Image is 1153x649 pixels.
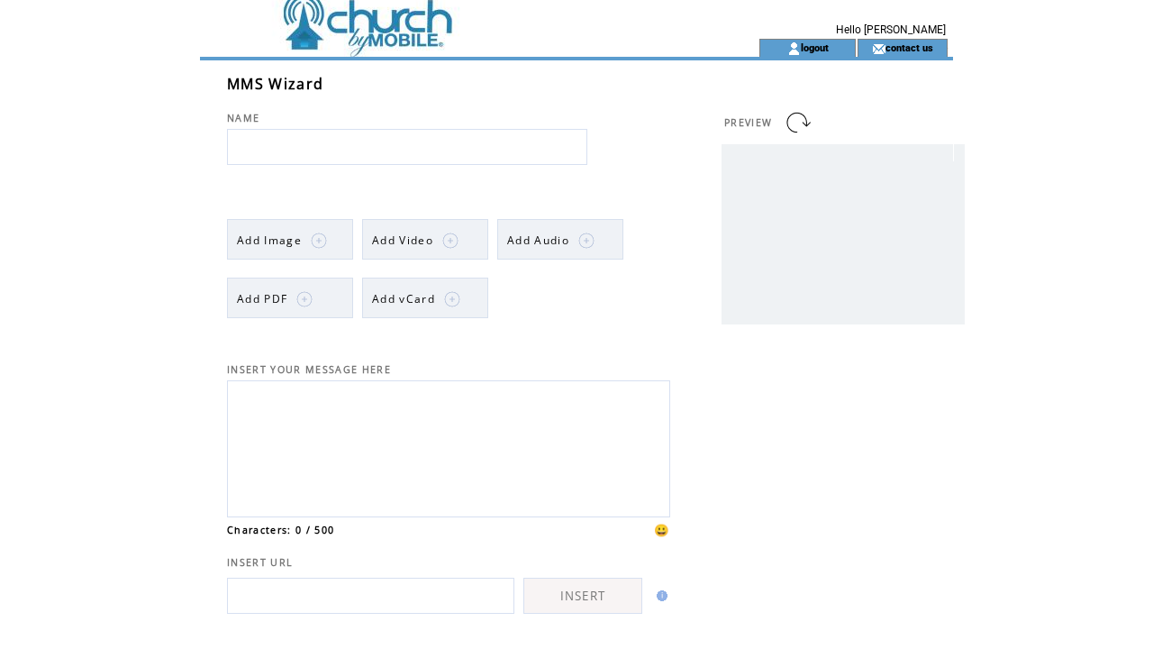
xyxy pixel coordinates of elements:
[372,291,435,306] span: Add vCard
[227,524,334,536] span: Characters: 0 / 500
[497,219,623,260] a: Add Audio
[362,219,488,260] a: Add Video
[578,233,595,249] img: plus.png
[442,233,458,249] img: plus.png
[237,233,302,248] span: Add Image
[787,41,801,56] img: account_icon.gif
[444,291,460,307] img: plus.png
[523,578,642,614] a: INSERT
[801,41,829,53] a: logout
[227,556,293,569] span: INSERT URL
[227,112,259,124] span: NAME
[362,278,488,318] a: Add vCard
[507,233,569,248] span: Add Audio
[227,74,323,94] span: MMS Wizard
[654,522,670,538] span: 😀
[872,41,885,56] img: contact_us_icon.gif
[296,291,313,307] img: plus.png
[724,116,772,129] span: PREVIEW
[227,278,353,318] a: Add PDF
[227,363,391,376] span: INSERT YOUR MESSAGE HERE
[237,291,287,306] span: Add PDF
[836,23,946,36] span: Hello [PERSON_NAME]
[227,219,353,260] a: Add Image
[651,590,667,601] img: help.gif
[311,233,327,249] img: plus.png
[885,41,933,53] a: contact us
[372,233,433,248] span: Add Video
